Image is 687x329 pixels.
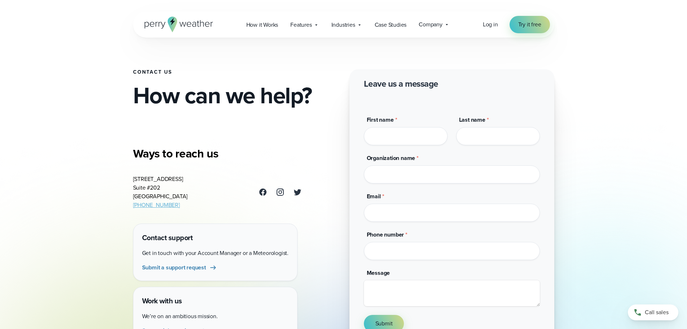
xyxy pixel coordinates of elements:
[142,249,289,257] p: Get in touch with your Account Manager or a Meteorologist.
[133,69,338,75] h1: Contact Us
[367,192,381,200] span: Email
[142,296,289,306] h4: Work with us
[419,20,442,29] span: Company
[367,269,390,277] span: Message
[628,304,678,320] a: Call sales
[240,17,285,32] a: How it Works
[290,21,312,29] span: Features
[367,154,415,162] span: Organization name
[142,263,217,272] a: Submit a support request
[459,116,485,124] span: Last name
[369,17,413,32] a: Case Studies
[367,230,404,239] span: Phone number
[133,84,338,107] h2: How can we help?
[331,21,355,29] span: Industries
[364,78,438,90] h2: Leave us a message
[483,20,498,29] a: Log in
[246,21,278,29] span: How it Works
[375,21,407,29] span: Case Studies
[133,175,188,209] address: [STREET_ADDRESS] Suite #202 [GEOGRAPHIC_DATA]
[645,308,669,317] span: Call sales
[510,16,550,33] a: Try it free
[375,319,393,328] span: Submit
[142,312,289,321] p: We’re on an ambitious mission.
[142,263,206,272] span: Submit a support request
[483,20,498,29] span: Log in
[142,233,289,243] h4: Contact support
[133,201,180,209] a: [PHONE_NUMBER]
[133,146,302,161] h3: Ways to reach us
[367,116,394,124] span: First name
[518,20,541,29] span: Try it free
